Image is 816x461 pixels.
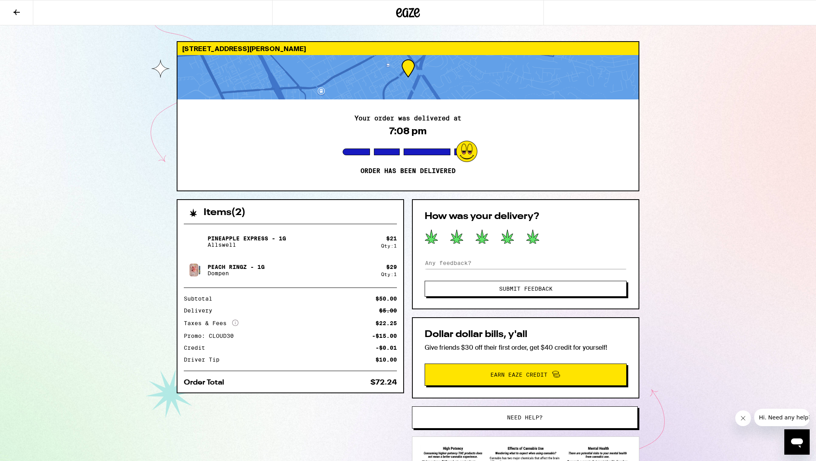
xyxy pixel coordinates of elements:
div: Driver Tip [184,357,225,362]
div: -$0.01 [376,345,397,351]
h2: How was your delivery? [425,212,627,221]
div: -$15.00 [372,333,397,339]
div: $50.00 [376,296,397,301]
p: Peach Ringz - 1g [208,264,265,270]
span: Submit Feedback [499,286,553,291]
h2: Your order was delivered at [355,115,461,122]
div: Qty: 1 [381,243,397,248]
button: Earn Eaze Credit [425,364,627,386]
p: Order has been delivered [360,167,456,175]
img: Pineapple Express - 1g [184,230,206,253]
div: $5.00 [379,308,397,313]
h2: Items ( 2 ) [204,208,246,217]
span: Hi. Need any help? [5,6,57,12]
img: Peach Ringz - 1g [184,259,206,281]
div: 7:08 pm [389,126,427,137]
iframe: Message from company [754,409,810,426]
button: Need help? [412,406,638,429]
div: $ 29 [386,264,397,270]
div: Delivery [184,308,218,313]
p: Dompen [208,270,265,276]
div: Promo: CLOUD30 [184,333,239,339]
div: Order Total [184,379,230,386]
p: Allswell [208,242,286,248]
iframe: Close message [735,410,751,426]
span: Need help? [507,415,543,420]
div: $10.00 [376,357,397,362]
div: Taxes & Fees [184,320,238,327]
div: $72.24 [370,379,397,386]
h2: Dollar dollar bills, y'all [425,330,627,339]
div: Subtotal [184,296,218,301]
button: Submit Feedback [425,281,627,297]
iframe: Button to launch messaging window [784,429,810,455]
div: Credit [184,345,211,351]
input: Any feedback? [425,257,627,269]
div: $ 21 [386,235,397,242]
div: Qty: 1 [381,272,397,277]
div: $22.25 [376,320,397,326]
p: Give friends $30 off their first order, get $40 credit for yourself! [425,343,627,352]
div: [STREET_ADDRESS][PERSON_NAME] [177,42,639,55]
p: Pineapple Express - 1g [208,235,286,242]
span: Earn Eaze Credit [490,372,547,377]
